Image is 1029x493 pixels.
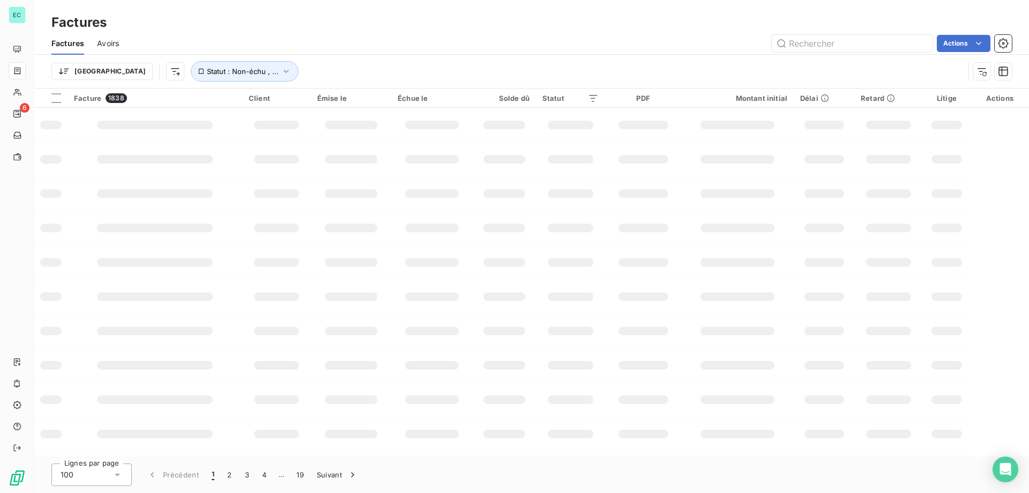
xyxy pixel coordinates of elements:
span: Factures [51,38,84,49]
div: Échue le [398,94,466,102]
span: 100 [61,469,73,480]
div: PDF [612,94,675,102]
button: 19 [290,463,310,486]
h3: Factures [51,13,107,32]
button: 1 [205,463,221,486]
div: Litige [929,94,964,102]
span: Statut : Non-échu , ... [207,67,279,76]
div: Délai [800,94,848,102]
button: Statut : Non-échu , ... [191,61,299,82]
img: Logo LeanPay [9,469,26,487]
div: Montant initial [688,94,787,102]
input: Rechercher [772,35,933,52]
button: 3 [238,463,256,486]
span: Facture [74,94,101,102]
div: Solde dû [479,94,530,102]
div: EC [9,6,26,24]
div: Actions [977,94,1023,102]
button: Actions [937,35,990,52]
div: Émise le [317,94,385,102]
span: 1838 [106,93,127,103]
div: Client [249,94,304,102]
button: 2 [221,463,238,486]
div: Retard [861,94,916,102]
button: Précédent [140,463,205,486]
button: Suivant [310,463,364,486]
span: Avoirs [97,38,119,49]
span: … [273,466,290,483]
div: Open Intercom Messenger [993,457,1018,482]
span: 1 [212,469,214,480]
button: [GEOGRAPHIC_DATA] [51,63,153,80]
span: 6 [20,103,29,113]
div: Statut [542,94,599,102]
button: 4 [256,463,273,486]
